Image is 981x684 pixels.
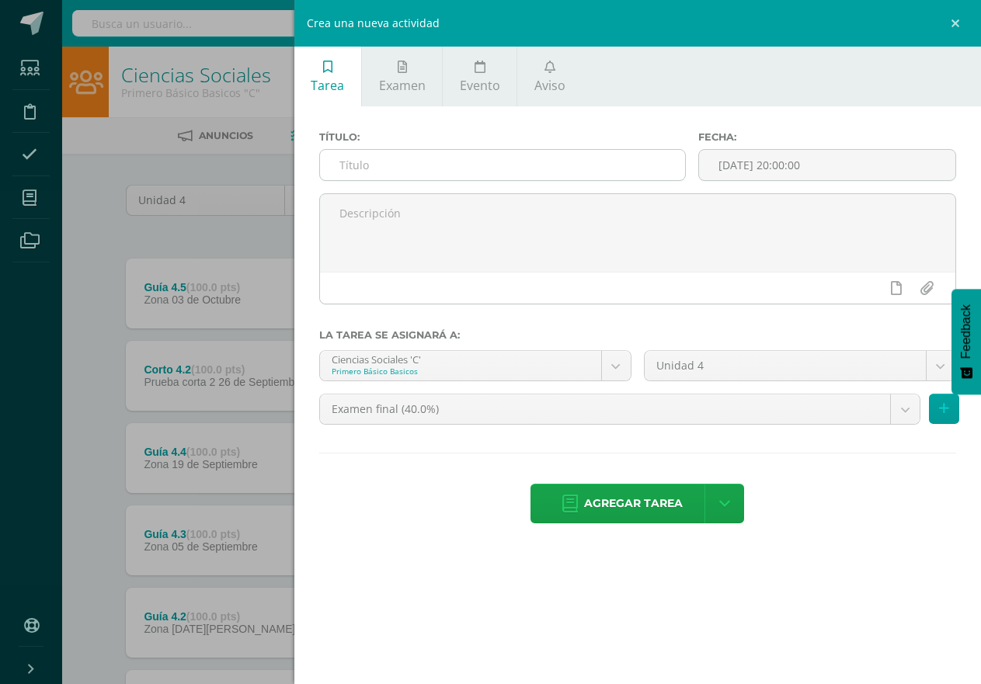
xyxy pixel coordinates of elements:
span: Agregar tarea [584,484,683,523]
span: Tarea [311,77,344,94]
label: Título: [319,131,686,143]
span: Unidad 4 [656,351,914,380]
button: Feedback - Mostrar encuesta [951,289,981,394]
a: Aviso [517,47,582,106]
a: Unidad 4 [645,351,955,380]
a: Ciencias Sociales 'C'Primero Básico Basicos [320,351,631,380]
span: Feedback [959,304,973,359]
a: Evento [443,47,517,106]
div: Ciencias Sociales 'C' [332,351,590,366]
a: Examen final (40.0%) [320,394,920,424]
span: Examen [379,77,426,94]
span: Aviso [534,77,565,94]
label: La tarea se asignará a: [319,329,956,341]
a: Tarea [294,47,361,106]
input: Título [320,150,685,180]
div: Primero Básico Basicos [332,366,590,377]
span: Evento [460,77,500,94]
input: Fecha de entrega [699,150,955,180]
span: Examen final (40.0%) [332,394,878,424]
label: Fecha: [698,131,956,143]
a: Examen [362,47,442,106]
